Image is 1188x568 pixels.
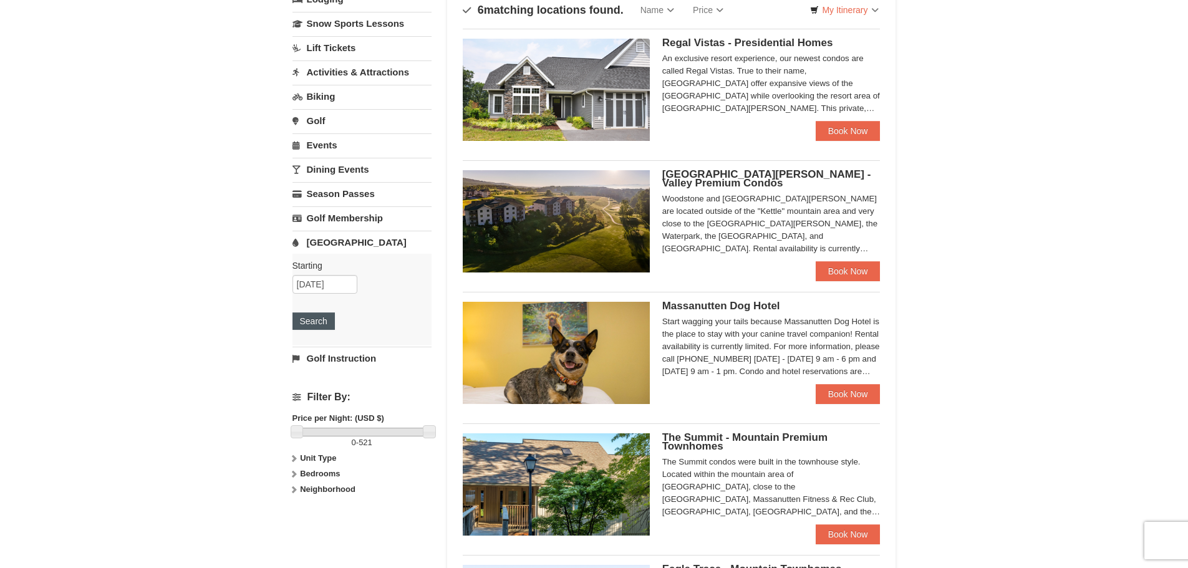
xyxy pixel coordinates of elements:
[292,12,432,35] a: Snow Sports Lessons
[292,36,432,59] a: Lift Tickets
[662,431,828,452] span: The Summit - Mountain Premium Townhomes
[816,121,881,141] a: Book Now
[662,456,881,518] div: The Summit condos were built in the townhouse style. Located within the mountain area of [GEOGRAP...
[662,168,871,189] span: [GEOGRAPHIC_DATA][PERSON_NAME] - Valley Premium Condos
[662,300,780,312] span: Massanutten Dog Hotel
[463,302,650,404] img: 27428181-5-81c892a3.jpg
[359,438,372,447] span: 521
[816,261,881,281] a: Book Now
[463,39,650,141] img: 19218991-1-902409a9.jpg
[463,170,650,272] img: 19219041-4-ec11c166.jpg
[292,60,432,84] a: Activities & Attractions
[292,182,432,205] a: Season Passes
[300,469,340,478] strong: Bedrooms
[662,37,833,49] span: Regal Vistas - Presidential Homes
[292,259,422,272] label: Starting
[662,52,881,115] div: An exclusive resort experience, our newest condos are called Regal Vistas. True to their name, [G...
[300,484,355,494] strong: Neighborhood
[292,392,432,403] h4: Filter By:
[292,133,432,156] a: Events
[352,438,356,447] span: 0
[816,524,881,544] a: Book Now
[292,347,432,370] a: Golf Instruction
[292,413,384,423] strong: Price per Night: (USD $)
[463,4,624,16] h4: matching locations found.
[292,109,432,132] a: Golf
[662,315,881,378] div: Start wagging your tails because Massanutten Dog Hotel is the place to stay with your canine trav...
[300,453,336,463] strong: Unit Type
[662,193,881,255] div: Woodstone and [GEOGRAPHIC_DATA][PERSON_NAME] are located outside of the "Kettle" mountain area an...
[292,85,432,108] a: Biking
[292,206,432,229] a: Golf Membership
[802,1,886,19] a: My Itinerary
[292,436,432,449] label: -
[816,384,881,404] a: Book Now
[463,433,650,536] img: 19219034-1-0eee7e00.jpg
[478,4,484,16] span: 6
[292,312,335,330] button: Search
[292,158,432,181] a: Dining Events
[292,231,432,254] a: [GEOGRAPHIC_DATA]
